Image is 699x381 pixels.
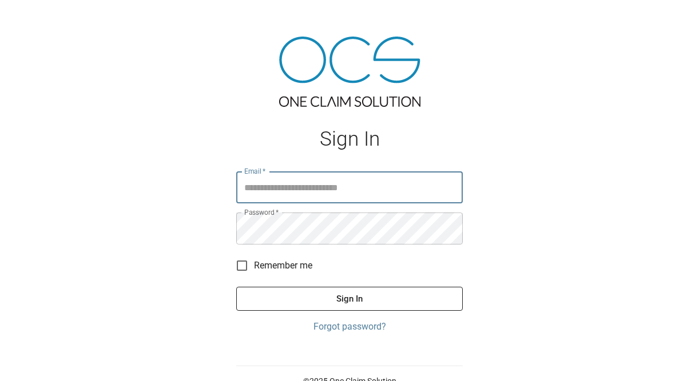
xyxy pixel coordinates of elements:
h1: Sign In [236,127,463,151]
label: Password [244,207,279,217]
img: ocs-logo-tra.png [279,37,420,107]
img: ocs-logo-white-transparent.png [14,7,59,30]
a: Forgot password? [236,320,463,334]
label: Email [244,166,266,176]
button: Sign In [236,287,463,311]
span: Remember me [254,259,312,272]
